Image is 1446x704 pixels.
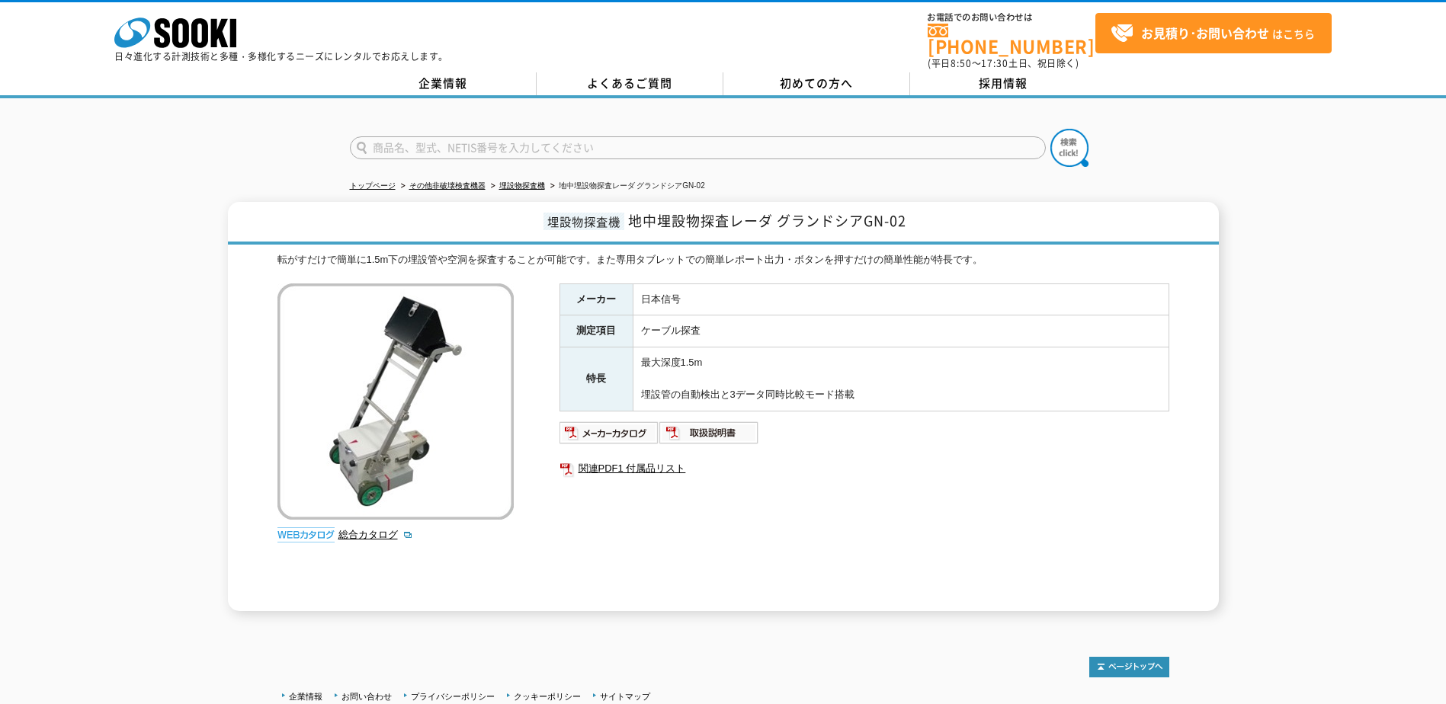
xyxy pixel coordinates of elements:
[350,72,537,95] a: 企業情報
[537,72,723,95] a: よくあるご質問
[277,527,335,542] img: webカタログ
[559,430,659,442] a: メーカーカタログ
[514,692,581,701] a: クッキーポリシー
[277,252,1169,268] div: 転がすだけで簡単に1.5m下の埋設管や空洞を探査することが可能です。また専用タブレットでの簡単レポート出力・ボタンを押すだけの簡単性能が特長です。
[559,315,633,347] th: 測定項目
[633,283,1169,315] td: 日本信号
[1089,657,1169,677] img: トップページへ
[600,692,650,701] a: サイトマップ
[559,347,633,411] th: 特長
[1111,22,1315,45] span: はこちら
[543,213,624,230] span: 埋設物探査機
[928,56,1079,70] span: (平日 ～ 土日、祝日除く)
[951,56,972,70] span: 8:50
[659,430,759,442] a: 取扱説明書
[411,692,495,701] a: プライバシーポリシー
[1095,13,1332,53] a: お見積り･お問い合わせはこちら
[780,75,853,91] span: 初めての方へ
[547,178,705,194] li: 地中埋設物探査レーダ グランドシアGN-02
[1050,129,1089,167] img: btn_search.png
[289,692,322,701] a: 企業情報
[928,13,1095,22] span: お電話でのお問い合わせは
[559,421,659,445] img: メーカーカタログ
[981,56,1008,70] span: 17:30
[1141,24,1269,42] strong: お見積り･お問い合わせ
[277,283,514,520] img: 地中埋設物探査レーダ グランドシアGN-02
[499,181,545,190] a: 埋設物探査機
[633,315,1169,347] td: ケーブル探査
[409,181,486,190] a: その他非破壊検査機器
[910,72,1097,95] a: 採用情報
[659,421,759,445] img: 取扱説明書
[114,52,448,61] p: 日々進化する計測技術と多種・多様化するニーズにレンタルでお応えします。
[633,347,1169,411] td: 最大深度1.5m 埋設管の自動検出と3データ同時比較モード搭載
[350,181,396,190] a: トップページ
[559,459,1169,478] a: 関連PDF1 付属品リスト
[628,210,906,231] span: 地中埋設物探査レーダ グランドシアGN-02
[559,283,633,315] th: メーカー
[341,692,392,701] a: お問い合わせ
[928,24,1095,55] a: [PHONE_NUMBER]
[350,136,1046,159] input: 商品名、型式、NETIS番号を入力してください
[723,72,910,95] a: 初めての方へ
[338,529,413,540] a: 総合カタログ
